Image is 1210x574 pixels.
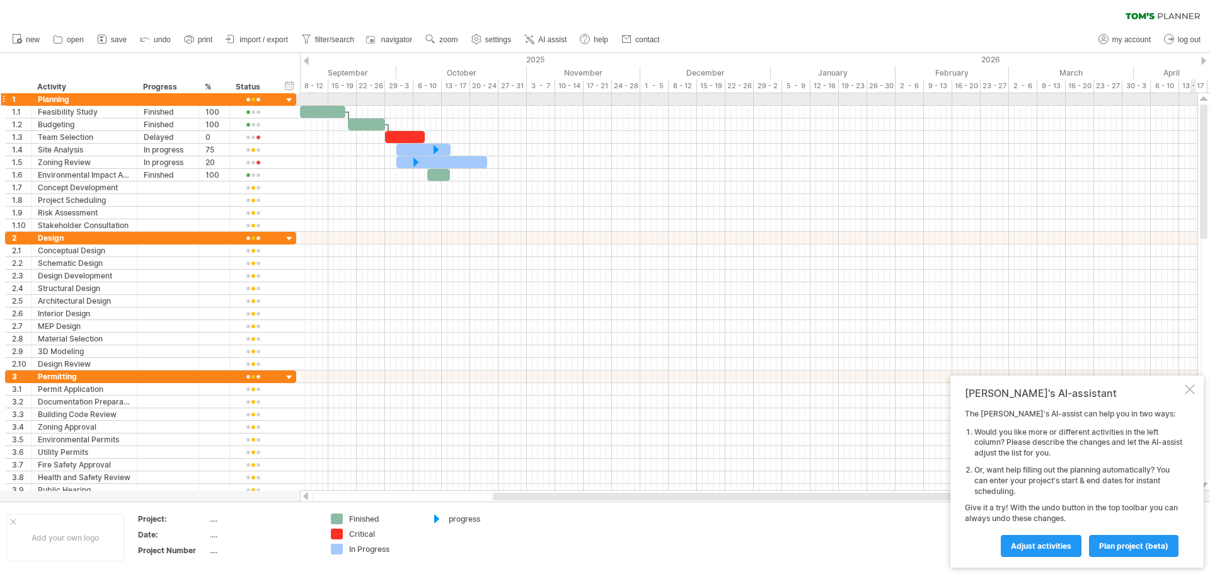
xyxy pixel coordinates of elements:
[205,118,223,130] div: 100
[612,79,640,93] div: 24 - 28
[1112,35,1151,44] span: my account
[239,35,288,44] span: import / export
[12,358,31,370] div: 2.10
[94,32,130,48] a: save
[12,446,31,458] div: 3.6
[38,471,130,483] div: Health and Safety Review
[449,514,517,524] div: progress
[205,81,222,93] div: %
[527,79,555,93] div: 3 - 7
[181,32,216,48] a: print
[1009,66,1134,79] div: March 2026
[138,514,207,524] div: Project:
[521,32,570,48] a: AI assist
[38,244,130,256] div: Conceptual Design
[12,232,31,244] div: 2
[974,427,1182,459] li: Would you like more or different activities in the left column? Please describe the changes and l...
[381,35,412,44] span: navigator
[67,35,84,44] span: open
[357,79,385,93] div: 22 - 26
[538,35,567,44] span: AI assist
[6,514,124,561] div: Add your own logo
[1001,535,1081,557] a: Adjust activities
[12,421,31,433] div: 3.4
[896,79,924,93] div: 2 - 6
[38,295,130,307] div: Architectural Design
[137,32,175,48] a: undo
[1011,541,1071,551] span: Adjust activities
[12,333,31,345] div: 2.8
[981,79,1009,93] div: 23 - 27
[38,93,130,105] div: Planning
[485,35,511,44] span: settings
[12,408,31,420] div: 3.3
[577,32,612,48] a: help
[12,471,31,483] div: 3.8
[12,345,31,357] div: 2.9
[1178,35,1201,44] span: log out
[867,79,896,93] div: 26 - 30
[364,32,416,48] a: navigator
[12,396,31,408] div: 3.2
[38,307,130,319] div: Interior Design
[12,131,31,143] div: 1.3
[498,79,527,93] div: 27 - 31
[143,81,192,93] div: Progress
[38,358,130,370] div: Design Review
[205,131,223,143] div: 0
[38,408,130,420] div: Building Code Review
[782,79,810,93] div: 5 - 9
[349,544,418,554] div: In Progress
[205,144,223,156] div: 75
[974,465,1182,497] li: Or, want help filling out the planning automatically? You can enter your project's start & end da...
[1122,79,1151,93] div: 30 - 3
[38,257,130,269] div: Schematic Design
[210,545,316,556] div: ....
[640,79,669,93] div: 1 - 5
[635,35,660,44] span: contact
[12,270,31,282] div: 2.3
[12,156,31,168] div: 1.5
[12,433,31,445] div: 3.5
[12,484,31,496] div: 3.9
[1094,79,1122,93] div: 23 - 27
[1179,79,1207,93] div: 13 - 17
[12,181,31,193] div: 1.7
[1161,32,1204,48] a: log out
[38,282,130,294] div: Structural Design
[349,514,418,524] div: Finished
[555,79,584,93] div: 10 - 14
[9,32,43,48] a: new
[697,79,725,93] div: 15 - 19
[12,207,31,219] div: 1.9
[965,409,1182,556] div: The [PERSON_NAME]'s AI-assist can help you in two ways: Give it a try! With the undo button in th...
[138,529,207,540] div: Date:
[12,383,31,395] div: 3.1
[952,79,981,93] div: 16 - 20
[12,118,31,130] div: 1.2
[198,35,212,44] span: print
[1089,535,1178,557] a: plan project (beta)
[754,79,782,93] div: 29 - 2
[300,79,328,93] div: 8 - 12
[38,131,130,143] div: Team Selection
[222,32,292,48] a: import / export
[12,244,31,256] div: 2.1
[771,66,896,79] div: January 2026
[12,307,31,319] div: 2.6
[38,345,130,357] div: 3D Modeling
[12,194,31,206] div: 1.8
[144,144,192,156] div: In progress
[896,66,1009,79] div: February 2026
[210,529,316,540] div: ....
[38,484,130,496] div: Public Hearing
[584,79,612,93] div: 17 - 21
[144,169,192,181] div: Finished
[38,459,130,471] div: Fire Safety Approval
[12,106,31,118] div: 1.1
[26,35,40,44] span: new
[385,79,413,93] div: 29 - 3
[205,156,223,168] div: 20
[38,118,130,130] div: Budgeting
[12,144,31,156] div: 1.4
